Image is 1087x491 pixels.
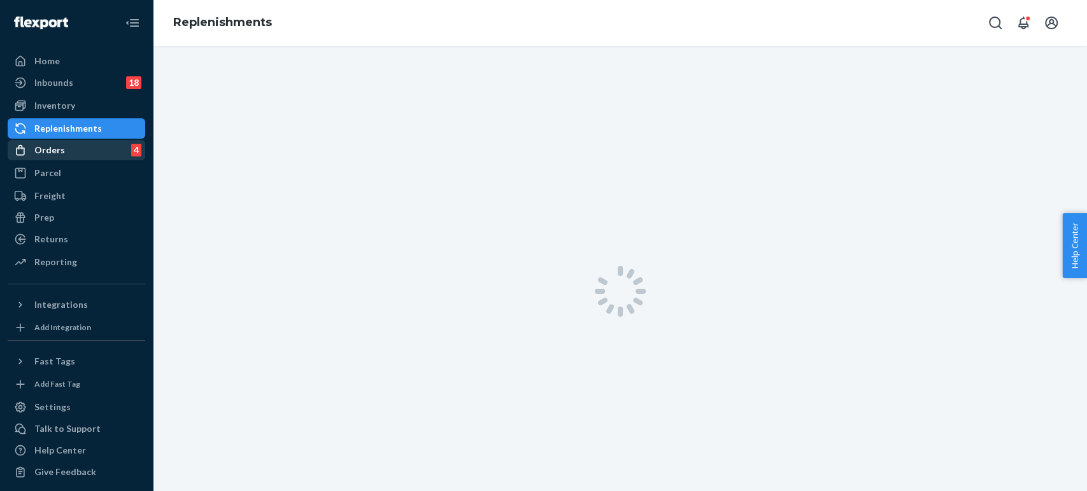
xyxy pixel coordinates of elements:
[1062,213,1087,278] button: Help Center
[34,256,77,268] div: Reporting
[1011,10,1036,36] button: Open notifications
[8,440,145,460] a: Help Center
[34,233,68,246] div: Returns
[8,377,145,392] a: Add Fast Tag
[34,444,86,457] div: Help Center
[173,15,272,29] a: Replenishments
[34,378,80,389] div: Add Fast Tag
[34,167,61,179] div: Parcel
[34,401,71,413] div: Settings
[34,211,54,224] div: Prep
[1039,10,1064,36] button: Open account menu
[45,9,71,20] span: Chat
[34,422,101,435] div: Talk to Support
[8,294,145,315] button: Integrations
[8,73,145,93] a: Inbounds18
[34,99,75,112] div: Inventory
[34,122,102,135] div: Replenishments
[8,252,145,272] a: Reporting
[8,418,145,439] button: Talk to Support
[8,462,145,482] button: Give Feedback
[34,466,96,478] div: Give Feedback
[8,140,145,160] a: Orders4
[8,207,145,228] a: Prep
[8,118,145,139] a: Replenishments
[34,55,60,67] div: Home
[34,322,91,333] div: Add Integration
[8,163,145,183] a: Parcel
[8,351,145,371] button: Fast Tags
[14,17,68,29] img: Flexport logo
[34,76,73,89] div: Inbounds
[34,190,66,202] div: Freight
[120,10,145,36] button: Close Navigation
[34,355,75,368] div: Fast Tags
[131,144,141,156] div: 4
[8,95,145,116] a: Inventory
[8,229,145,249] a: Returns
[8,186,145,206] a: Freight
[163,4,282,41] ol: breadcrumbs
[126,76,141,89] div: 18
[34,298,88,311] div: Integrations
[8,51,145,71] a: Home
[34,144,65,156] div: Orders
[8,320,145,335] a: Add Integration
[8,397,145,417] a: Settings
[983,10,1008,36] button: Open Search Box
